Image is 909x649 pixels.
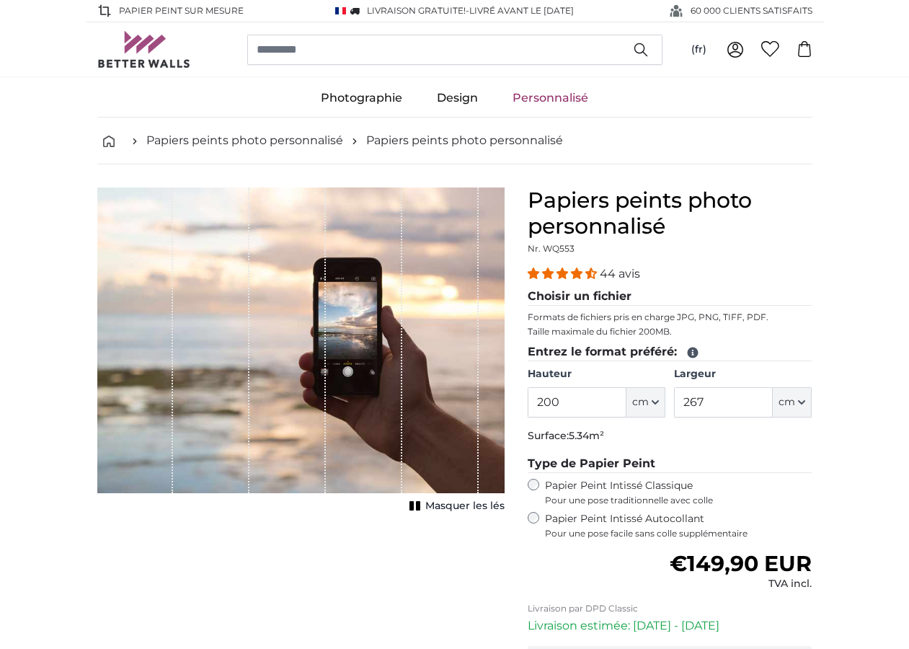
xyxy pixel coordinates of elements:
span: 60 000 CLIENTS SATISFAITS [691,4,812,17]
button: cm [626,387,665,418]
span: 44 avis [600,267,640,281]
button: (fr) [680,37,718,63]
label: Largeur [674,367,812,381]
span: 4.34 stars [528,267,600,281]
img: France [335,7,345,15]
a: Personnalisé [495,79,606,117]
span: €149,90 EUR [670,550,812,577]
span: cm [779,395,795,410]
h1: Papiers peints photo personnalisé [528,187,812,239]
label: Papier Peint Intissé Autocollant [545,512,812,539]
a: Design [420,79,495,117]
button: Masquer les lés [405,496,505,516]
img: Betterwalls [97,31,191,68]
nav: breadcrumbs [97,118,812,164]
div: TVA incl. [670,577,812,591]
legend: Type de Papier Peint [528,455,812,473]
span: Pour une pose facile sans colle supplémentaire [545,528,812,539]
span: Livré avant le [DATE] [469,5,574,16]
button: cm [773,387,812,418]
a: Photographie [303,79,420,117]
legend: Entrez le format préféré: [528,343,812,361]
label: Hauteur [528,367,665,381]
a: Papiers peints photo personnalisé [366,132,563,149]
span: Nr. WQ553 [528,243,575,254]
span: 5.34m² [569,429,604,442]
span: Papier peint sur mesure [119,4,244,17]
p: Livraison estimée: [DATE] - [DATE] [528,617,812,635]
legend: Choisir un fichier [528,288,812,306]
p: Formats de fichiers pris en charge JPG, PNG, TIFF, PDF. [528,312,812,323]
span: - [466,5,574,16]
span: Livraison GRATUITE! [367,5,466,16]
label: Papier Peint Intissé Classique [545,479,812,506]
span: cm [632,395,649,410]
p: Livraison par DPD Classic [528,603,812,614]
span: Pour une pose traditionnelle avec colle [545,495,812,506]
span: Masquer les lés [425,499,505,513]
a: Papiers peints photo personnalisé [146,132,343,149]
div: 1 of 1 [97,187,505,516]
p: Taille maximale du fichier 200MB. [528,326,812,337]
p: Surface: [528,429,812,443]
